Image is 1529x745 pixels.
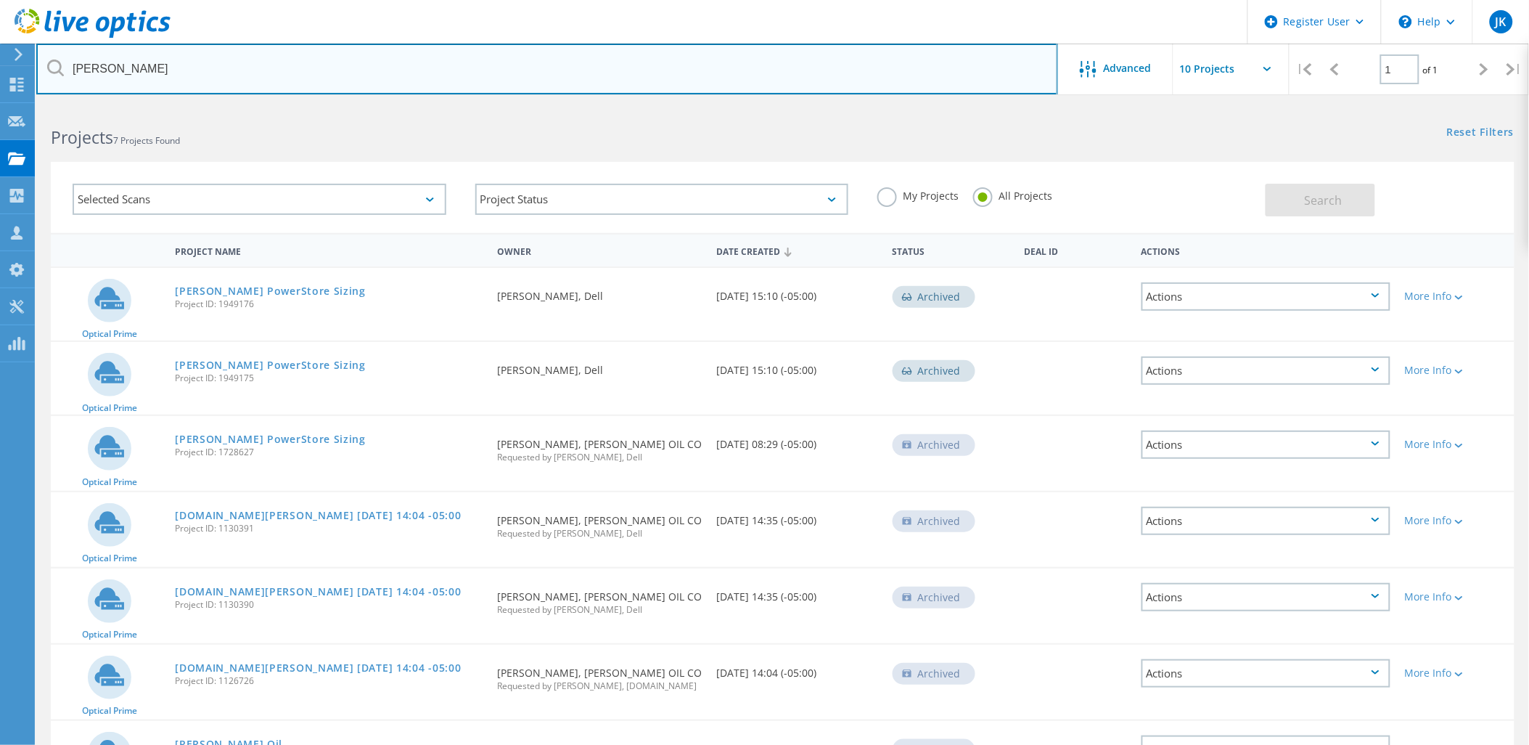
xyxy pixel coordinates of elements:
label: All Projects [973,187,1052,201]
input: Search projects by name, owner, ID, company, etc [36,44,1058,94]
label: My Projects [877,187,959,201]
a: [PERSON_NAME] PowerStore Sizing [175,286,366,296]
div: Deal Id [1017,237,1134,264]
span: Optical Prime [82,630,137,639]
div: [DATE] 08:29 (-05:00) [710,416,885,464]
svg: \n [1399,15,1412,28]
div: Actions [1141,282,1390,311]
div: Actions [1141,583,1390,611]
span: Project ID: 1728627 [175,448,483,457]
div: [DATE] 14:04 (-05:00) [710,645,885,693]
div: More Info [1405,592,1507,602]
b: Projects [51,126,113,149]
div: | [1499,44,1529,95]
div: [DATE] 14:35 (-05:00) [710,492,885,540]
div: More Info [1405,365,1507,375]
span: Project ID: 1949176 [175,300,483,309]
span: Search [1305,192,1343,208]
span: Optical Prime [82,330,137,338]
div: Archived [893,286,975,308]
div: Actions [1134,237,1398,264]
div: Actions [1141,431,1390,459]
div: [DATE] 14:35 (-05:00) [710,569,885,616]
span: of 1 [1423,64,1438,76]
div: Archived [893,587,975,608]
div: Project Name [168,237,490,264]
div: Actions [1141,507,1390,535]
span: Project ID: 1130390 [175,601,483,609]
span: Requested by [PERSON_NAME], [DOMAIN_NAME] [497,682,702,691]
span: JK [1496,16,1507,28]
div: [PERSON_NAME], [PERSON_NAME] OIL CO [490,416,710,476]
span: Project ID: 1130391 [175,524,483,533]
span: Optical Prime [82,478,137,487]
div: Owner [490,237,710,264]
div: [PERSON_NAME], Dell [490,268,710,316]
span: Requested by [PERSON_NAME], Dell [497,453,702,462]
a: Reset Filters [1447,127,1514,139]
div: Actions [1141,659,1390,688]
div: Selected Scans [73,184,446,215]
div: Archived [893,510,975,532]
div: Project Status [475,184,849,215]
span: Project ID: 1126726 [175,677,483,685]
div: [PERSON_NAME], [PERSON_NAME] OIL CO [490,569,710,629]
div: Archived [893,434,975,456]
span: Optical Prime [82,554,137,563]
div: More Info [1405,291,1507,301]
span: Advanced [1104,63,1152,73]
span: 7 Projects Found [113,134,180,147]
a: [DOMAIN_NAME][PERSON_NAME] [DATE] 14:04 -05:00 [175,587,461,597]
div: More Info [1405,439,1507,449]
a: [PERSON_NAME] PowerStore Sizing [175,434,366,444]
div: Archived [893,360,975,382]
span: Project ID: 1949175 [175,374,483,383]
div: [DATE] 15:10 (-05:00) [710,268,885,316]
div: [DATE] 15:10 (-05:00) [710,342,885,390]
div: Actions [1141,357,1390,385]
div: [PERSON_NAME], Dell [490,342,710,390]
span: Optical Prime [82,404,137,412]
a: [DOMAIN_NAME][PERSON_NAME] [DATE] 14:04 -05:00 [175,663,461,673]
a: [PERSON_NAME] PowerStore Sizing [175,360,366,370]
div: [PERSON_NAME], [PERSON_NAME] OIL CO [490,492,710,553]
div: More Info [1405,516,1507,526]
div: Date Created [710,237,885,264]
div: [PERSON_NAME], [PERSON_NAME] OIL CO [490,645,710,705]
div: Status [885,237,1017,264]
div: More Info [1405,668,1507,678]
button: Search [1266,184,1375,216]
span: Optical Prime [82,707,137,715]
span: Requested by [PERSON_NAME], Dell [497,606,702,614]
div: | [1290,44,1319,95]
a: Live Optics Dashboard [15,30,171,41]
a: [DOMAIN_NAME][PERSON_NAME] [DATE] 14:04 -05:00 [175,510,461,521]
div: Archived [893,663,975,685]
span: Requested by [PERSON_NAME], Dell [497,529,702,538]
